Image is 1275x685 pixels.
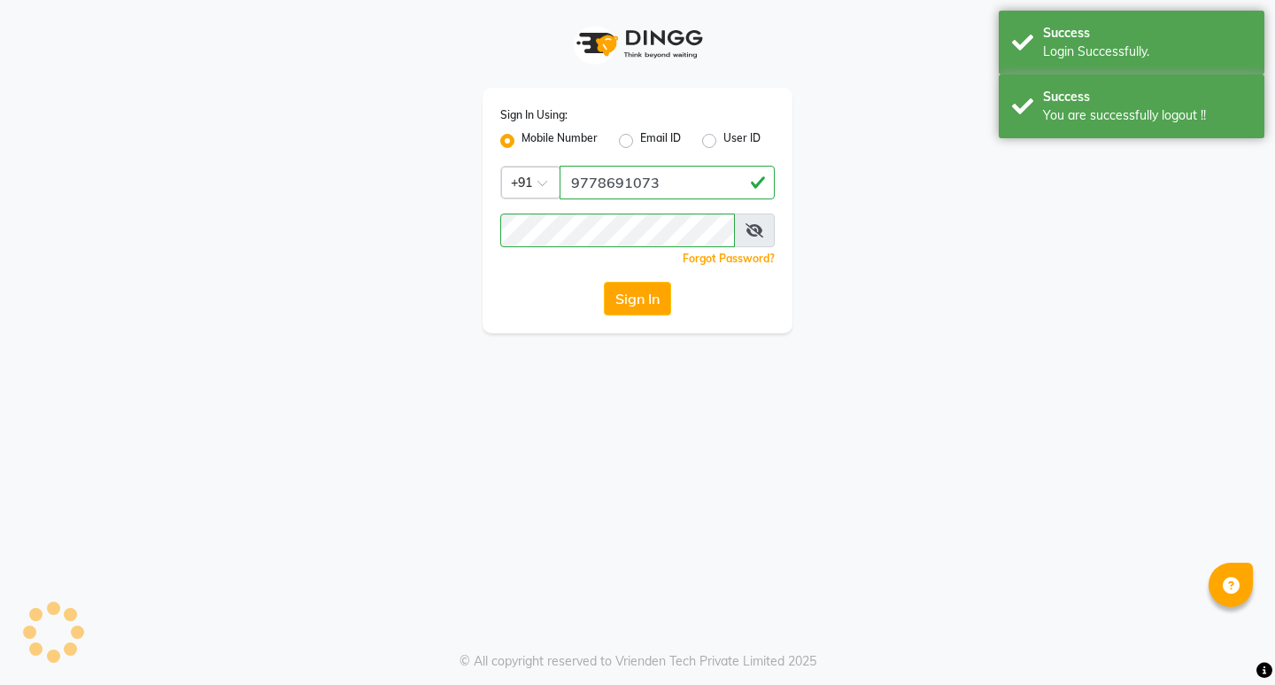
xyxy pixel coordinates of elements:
[1043,88,1251,106] div: Success
[560,166,775,199] input: Username
[567,18,708,70] img: logo1.svg
[1201,614,1257,667] iframe: chat widget
[723,130,761,152] label: User ID
[683,252,775,265] a: Forgot Password?
[522,130,598,152] label: Mobile Number
[640,130,681,152] label: Email ID
[1043,43,1251,61] div: Login Successfully.
[500,214,735,247] input: Username
[1043,106,1251,125] div: You are successfully logout !!
[1043,24,1251,43] div: Success
[604,282,671,315] button: Sign In
[500,107,568,123] label: Sign In Using:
